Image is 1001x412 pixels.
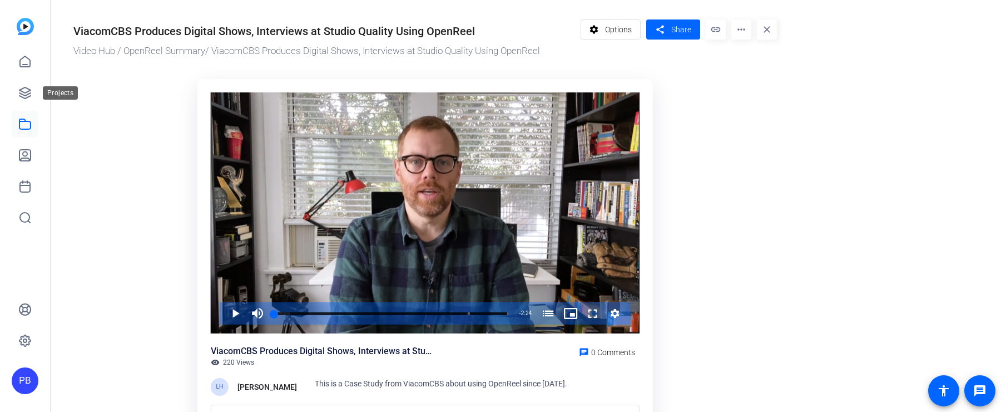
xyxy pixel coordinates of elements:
mat-icon: link [706,19,726,40]
div: ViacomCBS Produces Digital Shows, Interviews at Studio Quality Using OpenReel [73,23,475,40]
mat-icon: visibility [211,358,220,367]
button: Mute [246,302,269,325]
mat-icon: chat [579,347,589,357]
div: [PERSON_NAME] [237,380,297,394]
div: / ViacomCBS Produces Digital Shows, Interviews at Studio Quality Using OpenReel [73,44,575,58]
mat-icon: accessibility [937,384,950,398]
span: - [519,310,521,316]
div: Projects [43,86,78,100]
div: ViacomCBS Produces Digital Shows, Interviews at Studio Quality Using OpenReel [211,345,433,358]
span: Options [605,19,632,40]
span: 2:24 [521,310,532,316]
div: Progress Bar [274,312,508,315]
button: Options [581,19,641,40]
button: Chapters [537,302,559,325]
div: Video Player [211,92,640,334]
mat-icon: more_horiz [731,19,751,40]
img: blue-gradient.svg [17,18,34,35]
div: LH [211,378,229,396]
button: Play [224,302,246,325]
span: 0 Comments [591,348,635,357]
button: Fullscreen [582,302,604,325]
div: PB [12,367,38,394]
mat-icon: message [973,384,987,398]
span: This is a Case Study from ViacomCBS about using OpenReel since [DATE]. [315,379,567,388]
span: Share [671,24,691,36]
mat-icon: share [653,22,667,37]
a: Video Hub / OpenReel Summary [73,45,205,56]
span: 220 Views [223,358,254,367]
button: Picture-in-Picture [559,302,582,325]
mat-icon: close [757,19,777,40]
mat-icon: settings [587,19,601,40]
button: Share [646,19,700,40]
a: 0 Comments [574,345,640,358]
